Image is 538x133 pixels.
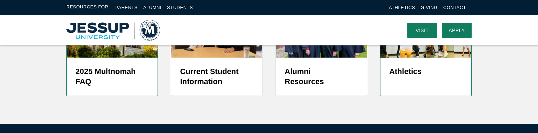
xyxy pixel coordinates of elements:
[66,6,158,96] a: Prayer Chapel in Fall 2025 Multnomah FAQ
[421,5,438,10] a: Giving
[66,20,160,41] a: Home
[276,6,367,96] a: 50 Year Alumni 2019 Alumni Resources
[143,5,161,10] a: Alumni
[115,5,138,10] a: Parents
[407,23,437,38] a: Visit
[66,3,110,12] span: Resources For:
[389,5,415,10] a: Athletics
[167,5,193,10] a: Students
[75,66,149,87] h5: 2025 Multnomah FAQ
[285,66,358,87] h5: Alumni Resources
[389,66,463,77] h5: Athletics
[171,6,262,96] a: screenshot-2024-05-27-at-1.37.12-pm Current Student Information
[442,23,472,38] a: Apply
[66,20,160,41] img: Multnomah University Logo
[180,66,253,87] h5: Current Student Information
[380,6,472,96] a: Women's Basketball player shooting jump shot Athletics
[443,5,466,10] a: Contact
